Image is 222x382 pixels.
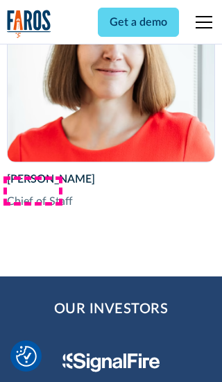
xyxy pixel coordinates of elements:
[62,353,160,372] img: Signal Fire Logo
[16,346,37,367] button: Cookie Settings
[7,10,51,38] a: home
[7,10,51,38] img: Logo of the analytics and reporting company Faros.
[98,8,179,37] a: Get a demo
[16,346,37,367] img: Revisit consent button
[7,193,216,210] div: Chief of Staff
[54,299,169,319] h2: Our Investors
[187,6,215,39] div: menu
[7,171,216,188] div: [PERSON_NAME]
